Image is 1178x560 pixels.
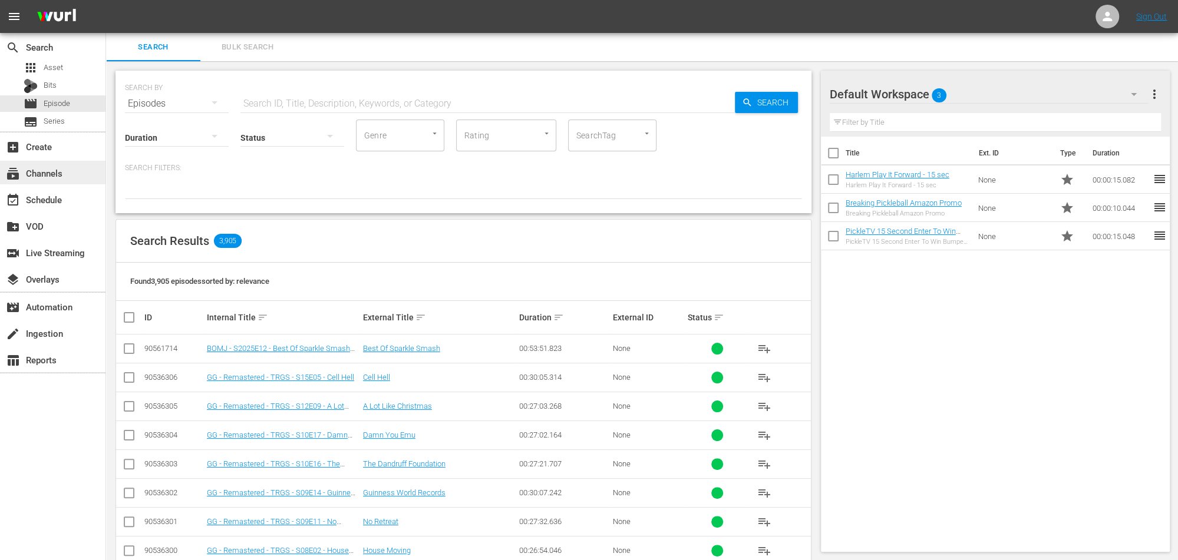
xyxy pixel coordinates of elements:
div: None [613,488,684,497]
button: playlist_add [750,508,778,536]
div: 00:30:07.242 [519,488,609,497]
a: Damn You Emu [363,430,415,439]
th: Duration [1085,137,1156,170]
span: Asset [44,62,63,74]
div: ID [144,313,203,322]
span: Automation [6,300,20,314]
button: playlist_add [750,363,778,392]
span: reorder [1152,200,1166,214]
p: Search Filters: [125,163,802,173]
th: Title [846,137,972,170]
span: 3 [932,83,946,108]
a: Cell Hell [363,373,390,382]
div: 90536304 [144,430,203,439]
div: 90536302 [144,488,203,497]
div: 00:27:32.636 [519,517,609,526]
img: ans4CAIJ8jUAAAAAAAAAAAAAAAAAAAAAAAAgQb4GAAAAAAAAAAAAAAAAAAAAAAAAJMjXAAAAAAAAAAAAAAAAAAAAAAAAgAT5G... [28,3,85,31]
span: Search Results [130,234,209,248]
button: Open [429,128,440,139]
span: Series [44,115,65,127]
a: GG - Remastered - TRGS - S15E05 - Cell Hell [207,373,354,382]
div: 00:53:51.823 [519,344,609,353]
span: Episode [44,98,70,110]
span: Ingestion [6,327,20,341]
span: Channels [6,167,20,181]
button: Open [641,128,652,139]
a: House Moving [363,546,411,555]
div: Episodes [125,87,229,120]
div: PickleTV 15 Second Enter To Win Bumper V2 [846,238,969,246]
span: Search [753,92,798,113]
span: sort [553,312,564,323]
span: star [1060,173,1074,187]
td: 00:00:15.048 [1087,222,1152,250]
div: None [613,546,684,555]
span: Asset [24,61,38,75]
a: No Retreat [363,517,398,526]
button: playlist_add [750,334,778,363]
span: sort [714,312,724,323]
span: Bulk Search [207,41,288,54]
a: BOMJ - S2025E12 - Best Of Sparkle Smash Compilation [207,344,355,362]
div: 90561714 [144,344,203,353]
span: sort [258,312,268,323]
th: Ext. ID [972,137,1052,170]
span: playlist_add [757,457,771,471]
a: GG - Remastered - TRGS - S12E09 - A Lot Like Christmas [207,402,349,419]
div: Internal Title [207,310,359,324]
span: Bits [44,79,57,91]
span: Promo [1060,229,1074,243]
a: Best Of Sparkle Smash [363,344,440,353]
span: reorder [1152,172,1166,186]
div: 00:26:54.046 [519,546,609,555]
div: 00:27:03.268 [519,402,609,410]
a: Sign Out [1136,12,1167,21]
span: Search [113,41,193,54]
span: playlist_add [757,370,771,385]
span: playlist_add [757,515,771,529]
a: GG - Remastered - TRGS - S10E17 - Damn You Emu [207,430,352,448]
div: None [613,430,684,439]
div: None [613,344,684,353]
a: The Dandruff Foundation [363,459,446,468]
div: 90536305 [144,402,203,410]
span: more_vert [1147,87,1161,101]
div: 00:27:21.707 [519,459,609,468]
span: Promo [1060,201,1074,215]
button: Open [541,128,552,139]
span: reorder [1152,228,1166,243]
span: Live Streaming [6,246,20,260]
span: Overlays [6,273,20,287]
a: GG - Remastered - TRGS - S09E11 - No Retreat [207,517,341,535]
span: Schedule [6,193,20,207]
div: Status [688,310,747,324]
a: PickleTV 15 Second Enter To Win Bumper V2 [846,227,961,244]
div: None [613,373,684,382]
span: Episode [24,97,38,111]
button: Search [735,92,798,113]
button: playlist_add [750,392,778,420]
div: 90536303 [144,459,203,468]
td: None [974,222,1055,250]
div: Harlem Play It Forward - 15 sec [846,181,949,189]
span: Series [24,115,38,129]
div: Duration [519,310,609,324]
div: 90536306 [144,373,203,382]
span: Create [6,140,20,154]
span: menu [7,9,21,24]
div: 90536300 [144,546,203,555]
span: sort [415,312,426,323]
div: Default Workspace [830,78,1148,111]
span: playlist_add [757,428,771,442]
a: GG - Remastered - TRGS - S10E16 - The Dandruff Foundation [207,459,345,477]
td: None [974,194,1055,222]
div: 90536301 [144,517,203,526]
div: 00:30:05.314 [519,373,609,382]
a: Breaking Pickleball Amazon Promo [846,198,962,207]
button: more_vert [1147,80,1161,108]
span: playlist_add [757,399,771,413]
div: Breaking Pickleball Amazon Promo [846,210,962,217]
span: Reports [6,353,20,367]
button: playlist_add [750,479,778,507]
span: Found 3,905 episodes sorted by: relevance [130,277,269,286]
